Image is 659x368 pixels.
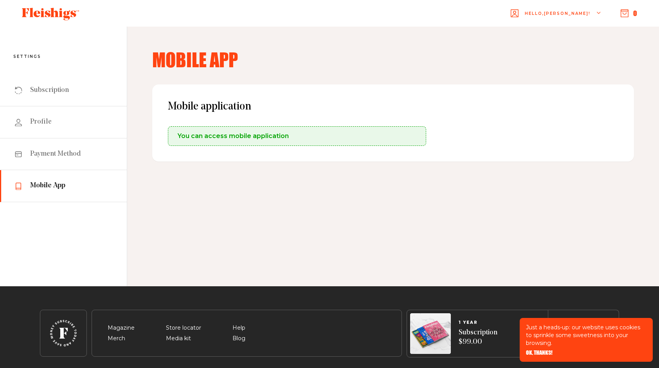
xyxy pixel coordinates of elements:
[526,350,553,355] button: OK, THANKS!
[621,9,637,18] button: 0
[232,324,245,331] a: Help
[525,11,591,29] span: Hello, [PERSON_NAME] !
[232,334,245,343] span: Blog
[152,50,634,69] h4: Mobile App
[178,131,289,141] span: You can access mobile application
[108,323,135,333] span: Magazine
[108,324,135,331] a: Magazine
[166,335,191,342] a: Media kit
[30,117,52,127] span: Profile
[30,86,69,95] span: Subscription
[410,313,451,354] img: Magazines image
[232,323,245,333] span: Help
[30,149,81,159] span: Payment Method
[526,323,646,347] p: Just a heads-up: our website uses cookies to sprinkle some sweetness into your browsing.
[166,324,201,331] a: Store locator
[459,328,497,347] span: Subscription $99.00
[166,323,201,333] span: Store locator
[168,100,618,114] span: Mobile application
[30,181,65,190] span: Mobile App
[232,335,245,342] a: Blog
[108,335,125,342] a: Merch
[108,334,125,343] span: Merch
[166,334,191,343] span: Media kit
[459,320,497,325] span: 1 YEAR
